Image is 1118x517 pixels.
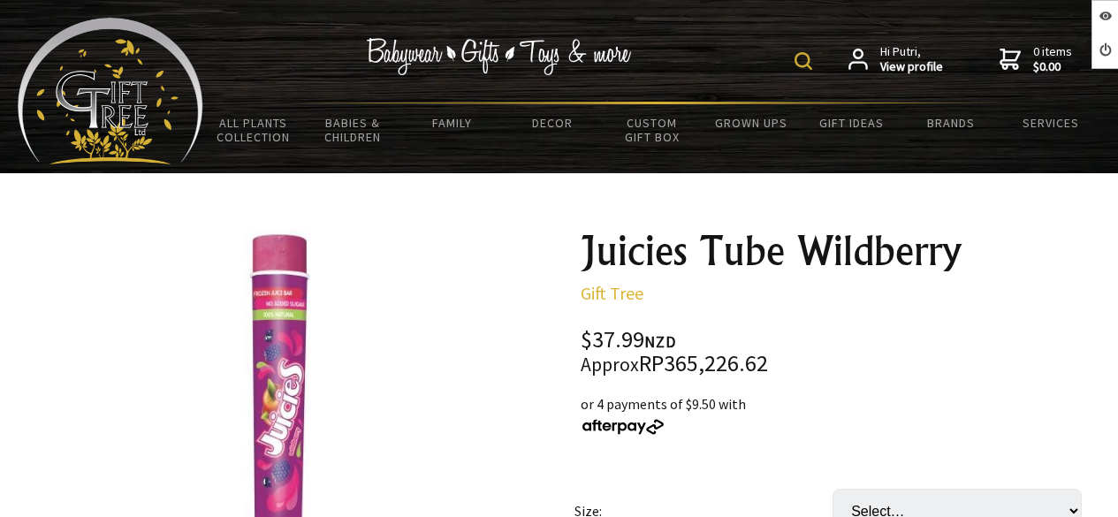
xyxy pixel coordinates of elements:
[848,44,943,75] a: Hi Putri,View profile
[303,104,403,156] a: Babies & Children
[581,282,643,304] a: Gift Tree
[802,104,901,141] a: Gift Ideas
[581,230,1097,272] h1: Juicies Tube Wildberry
[581,419,665,435] img: Afterpay
[403,104,503,141] a: Family
[1033,59,1072,75] strong: $0.00
[203,104,303,156] a: All Plants Collection
[581,393,1097,436] div: or 4 payments of $9.50 with
[367,38,632,75] img: Babywear - Gifts - Toys & more
[602,104,702,156] a: Custom Gift Box
[795,52,812,70] img: product search
[1033,43,1072,75] span: 0 items
[702,104,802,141] a: Grown Ups
[1000,44,1072,75] a: 0 items$0.00
[880,44,943,75] span: Hi Putri,
[18,18,203,164] img: Babyware - Gifts - Toys and more...
[1000,104,1100,141] a: Services
[581,329,1097,376] div: $37.99 RP365,226.62
[581,353,639,376] small: Approx
[644,331,676,352] span: NZD
[880,59,943,75] strong: View profile
[901,104,1000,141] a: Brands
[502,104,602,141] a: Decor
